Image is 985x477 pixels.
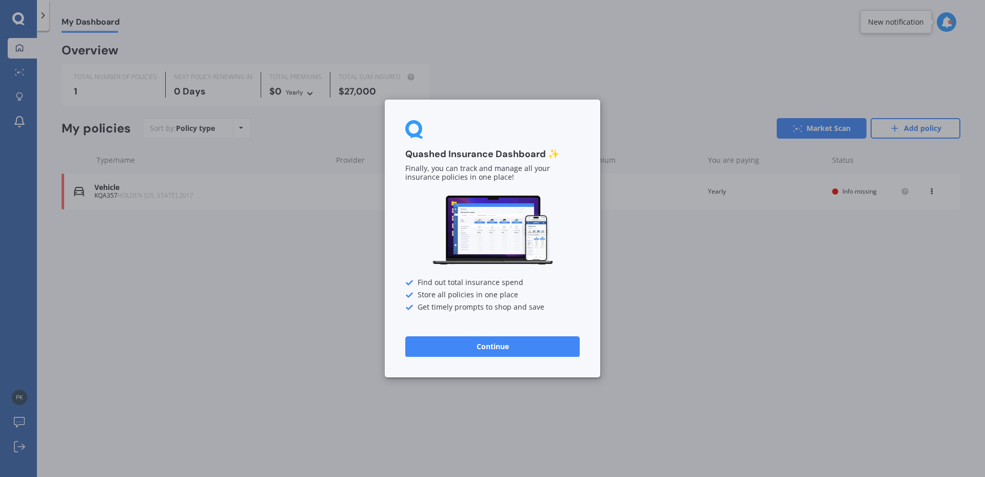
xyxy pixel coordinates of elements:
img: Dashboard [431,194,554,266]
h3: Quashed Insurance Dashboard ✨ [405,148,580,160]
div: Find out total insurance spend [405,279,580,287]
p: Finally, you can track and manage all your insurance policies in one place! [405,165,580,182]
div: Get timely prompts to shop and save [405,303,580,312]
button: Continue [405,336,580,357]
div: Store all policies in one place [405,291,580,299]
